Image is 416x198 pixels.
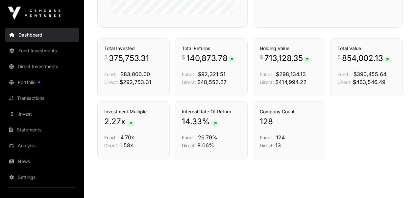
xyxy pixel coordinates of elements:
a: News [5,154,79,169]
h3: Total Value [337,45,396,52]
span: $463,546.49 [353,79,385,85]
span: Fund: [260,135,272,140]
span: $48,552.27 [197,79,227,85]
span: $298,134.13 [276,71,306,77]
h3: Total Invested [104,45,163,52]
span: Fund: [260,71,272,77]
a: Statements [5,123,79,137]
span: Direct: [260,143,274,148]
span: $390,455.64 [354,71,386,77]
span: $414,994.22 [275,79,306,85]
span: 124 [276,134,285,141]
span: $ [104,53,108,61]
span: Direct: [182,79,196,85]
a: Analysis [5,138,79,153]
span: Direct: [337,79,352,85]
img: Icehouse Ventures Logo [8,7,61,20]
a: Dashboard [5,28,79,42]
span: Fund: [104,135,116,140]
span: 140,873.78 [186,53,236,64]
span: $ [260,53,263,61]
span: 375,753.31 [109,53,149,64]
h3: Total Returns [182,45,240,52]
span: x [121,116,125,127]
span: Direct: [104,143,118,148]
a: Direct Investments [5,59,79,74]
h3: Company Count [260,108,318,115]
a: Fund Investments [5,43,79,58]
span: 14.33 [182,116,202,127]
span: 1.58x [120,142,133,149]
span: $ [182,53,185,61]
span: 2.27 [104,116,121,127]
span: % [202,116,210,127]
a: Settings [5,170,79,184]
span: Fund: [182,135,194,140]
span: 4.70x [120,134,134,141]
span: Direct: [260,79,274,85]
span: Fund: [182,71,194,77]
a: Invest [5,107,79,121]
span: 713,128.35 [264,53,311,64]
span: Direct: [104,79,118,85]
a: Transactions [5,91,79,105]
span: 26.79% [198,134,217,141]
span: 8.06% [197,142,214,149]
span: Direct: [182,143,196,148]
a: Portfolio [5,75,79,90]
iframe: Chat Widget [383,166,416,198]
span: 13 [275,142,281,149]
span: $92,321.51 [198,71,226,77]
span: 854,002.13 [342,53,391,64]
span: Fund: [104,71,116,77]
span: $292,753.31 [120,79,151,85]
h3: Holding Value [260,45,318,52]
span: 128 [260,116,273,127]
h3: Investment Multiple [104,108,163,115]
span: Fund: [337,71,350,77]
h3: Internal Rate Of Return [182,108,240,115]
span: $ [337,53,341,61]
span: $83,000.00 [120,71,150,77]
